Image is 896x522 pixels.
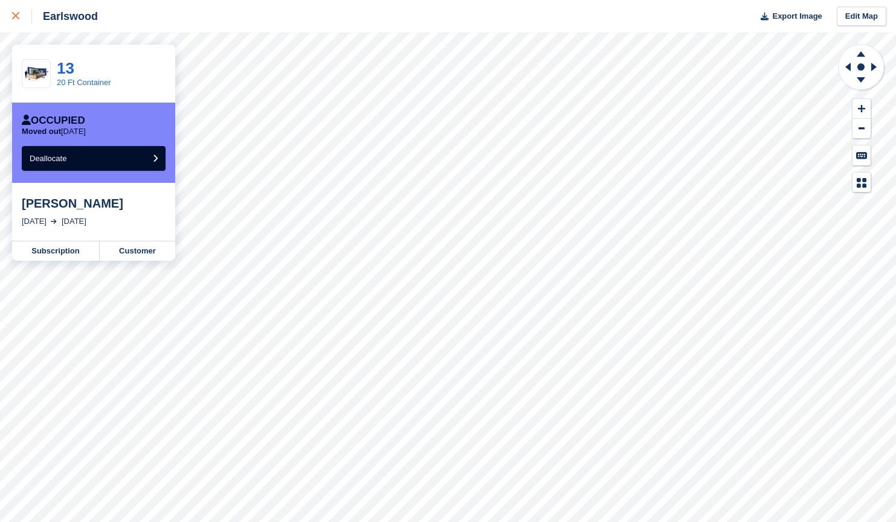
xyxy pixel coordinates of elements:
[12,241,100,261] a: Subscription
[852,173,871,193] button: Map Legend
[753,7,822,27] button: Export Image
[22,127,61,136] span: Moved out
[22,115,85,127] div: Occupied
[57,59,74,77] a: 13
[100,241,175,261] a: Customer
[772,10,822,22] span: Export Image
[51,219,57,224] img: arrow-right-light-icn-cde0832a797a2874e46488d9cf13f60e5c3a73dbe684e267c42b8395dfbc2abf.svg
[57,78,111,87] a: 20 Ft Container
[837,7,886,27] a: Edit Map
[62,215,86,228] div: [DATE]
[22,63,50,84] img: 20-ft-container%20(34).jpg
[32,9,98,24] div: Earlswood
[852,99,871,119] button: Zoom In
[852,145,871,165] button: Keyboard Shortcuts
[22,215,47,228] div: [DATE]
[22,127,86,136] p: [DATE]
[30,154,66,163] span: Deallocate
[22,146,166,171] button: Deallocate
[22,196,166,211] div: [PERSON_NAME]
[852,119,871,139] button: Zoom Out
